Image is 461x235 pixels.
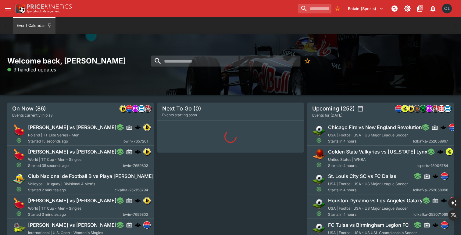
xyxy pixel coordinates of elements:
h2: Welcome back, [PERSON_NAME] [7,56,154,66]
svg: Open [16,186,22,192]
h6: [PERSON_NAME] vs [PERSON_NAME] [28,197,116,204]
img: bwin.png [144,124,150,131]
div: lclkafka [449,124,456,131]
input: search [151,56,300,67]
div: cerberus [135,149,141,155]
span: Starts in 4 hours [328,211,413,218]
span: World | TT Cup - Men - Singles [28,206,81,211]
div: cerberus [135,222,141,228]
button: Toggle light/dark mode [402,3,413,14]
h6: [PERSON_NAME] vs [PERSON_NAME] [28,149,116,155]
span: USA | Football USA - US Major League Soccer [328,182,408,186]
div: cerberus [135,124,141,130]
div: lclkafka [143,221,151,229]
span: Events starting soon [162,112,197,118]
img: bwin.png [408,105,414,112]
div: lclkafka [441,221,448,229]
img: logo-cerberus.svg [437,149,443,155]
img: bwin.png [120,105,127,112]
img: nrl.png [420,105,427,112]
button: open drawer [2,3,13,14]
div: pandascore [132,105,139,112]
span: bwin-7659302 [123,211,148,218]
div: betradar [444,105,451,112]
svg: Open [16,211,22,216]
h6: FC Tulsa vs Birmingham Legion FC [328,222,409,228]
img: basketball.png [312,148,326,161]
img: pricekinetics.png [144,105,151,112]
h5: Upcoming (252) [312,105,355,112]
span: USA | Football USA - US Major League Soccer [328,133,408,137]
div: cerberus [135,197,141,204]
img: pandascore.png [132,105,139,112]
div: nrl [420,105,427,112]
div: lclkafka [395,105,402,112]
h6: [PERSON_NAME] vs [PERSON_NAME] [28,124,116,131]
span: Started 38 seconds ago [28,163,123,169]
span: Started 2 minutes ago [28,187,114,193]
span: Started 15 seconds ago [28,138,123,144]
img: lclkafka.png [449,124,456,131]
img: logo-cerberus.svg [135,222,141,228]
img: lclkafka.png [441,173,448,179]
svg: Open [316,186,322,192]
div: bwin [143,148,151,155]
h6: Club Nacional de Football B vs Playa [PERSON_NAME] [28,173,154,179]
img: logo-cerberus.svg [135,124,141,130]
img: logo-cerberus.svg [135,197,141,204]
button: Event Calendar [13,17,55,34]
h6: [PERSON_NAME] vs [PERSON_NAME] [28,222,116,228]
img: table_tennis.png [12,148,26,161]
svg: Open [316,138,322,143]
img: table_tennis.png [12,197,26,210]
svg: Open [316,211,322,216]
span: Starts in 4 hours [328,163,417,169]
div: bwin [143,124,151,131]
img: tennis.png [12,221,26,235]
img: lsports.jpeg [402,105,408,112]
h6: St. Louis City SC vs FC Dallas [328,173,396,179]
img: logo-cerberus.svg [432,222,438,228]
span: bwin-7659303 [123,163,148,169]
svg: Open [316,162,322,168]
img: logo-cerberus.svg [432,173,438,179]
img: lclkafka.png [126,105,133,112]
span: lsports-15006784 [417,163,448,169]
button: No Bookmarks [333,4,342,13]
div: cerberus [437,149,443,155]
div: betradar [138,105,145,112]
img: lclkafka.png [441,222,448,228]
div: pricekinetics [144,105,151,112]
input: search [298,4,331,13]
img: logo-cerberus.svg [135,149,141,155]
span: lclkafka-252158794 [114,187,148,193]
img: sportingsolutions.jpeg [414,105,420,112]
h6: Golden State Valkyries vs [US_STATE] Lynx [328,149,427,155]
h6: Chicago Fire vs New England Revolution [328,124,422,131]
span: Events for [DATE] [312,112,342,118]
span: Events currently in play [12,112,53,118]
div: championdata [438,105,445,112]
button: Documentation [415,3,426,14]
img: PriceKinetics Logo [13,2,26,15]
img: soccer.png [312,172,326,186]
img: bwin.png [144,148,150,155]
img: table_tennis.png [12,124,26,137]
div: lsports [401,105,409,112]
span: International | U.S. Open - Women's Singles [28,230,103,235]
span: United States | WNBA [328,157,366,162]
span: Starts in 4 hours [328,187,413,193]
div: lclkafka [126,105,133,112]
span: Volleyball Uruguay | Divisional A Men's [28,182,95,186]
img: logo-cerberus.svg [440,124,446,130]
img: lsports.jpeg [446,148,453,155]
img: pricekinetics.png [432,105,439,112]
img: volleyball.png [12,172,26,186]
span: bwin-7657201 [123,138,148,144]
span: Poland | TT Elite Series - Men [28,133,79,137]
h6: Houston Dynamo vs Los Angeles Galaxy [328,197,423,204]
div: bwin [143,197,151,204]
div: lclkafka [441,172,448,180]
img: soccer.png [312,197,326,210]
button: No Bookmarks [302,56,313,67]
